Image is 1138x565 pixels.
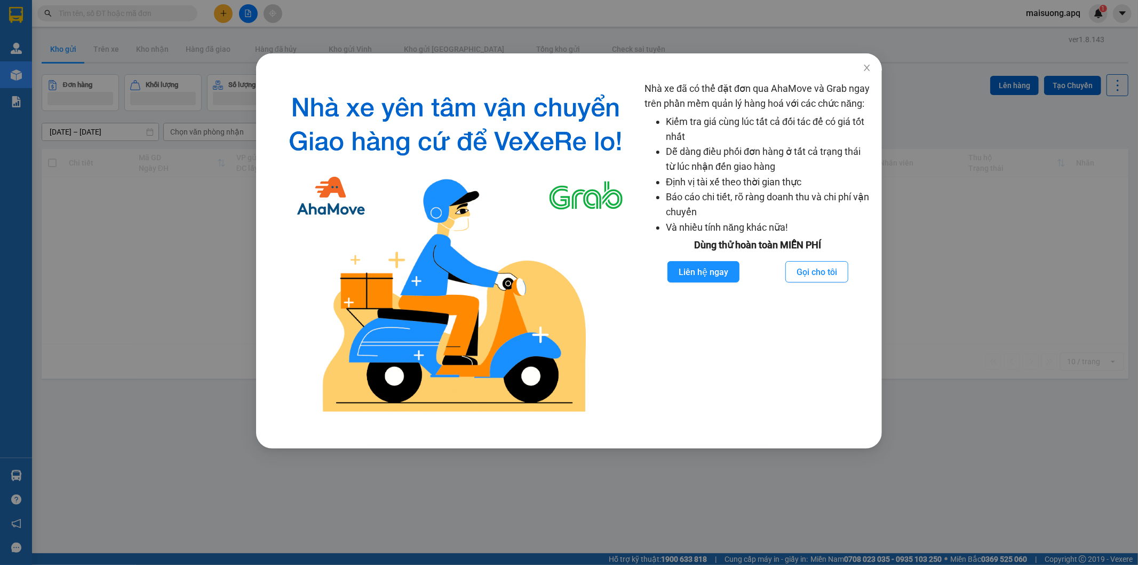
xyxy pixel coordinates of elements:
span: Liên hệ ngay [679,265,728,279]
li: Định vị tài xế theo thời gian thực [666,175,871,190]
button: Gọi cho tôi [785,261,848,282]
div: Dùng thử hoàn toàn MIỄN PHÍ [644,238,871,253]
li: Kiểm tra giá cùng lúc tất cả đối tác để có giá tốt nhất [666,114,871,145]
span: close [863,64,871,72]
li: Dễ dàng điều phối đơn hàng ở tất cả trạng thái từ lúc nhận đến giao hàng [666,144,871,175]
li: Báo cáo chi tiết, rõ ràng doanh thu và chi phí vận chuyển [666,190,871,220]
span: Gọi cho tôi [797,265,837,279]
button: Close [852,53,882,83]
li: Và nhiều tính năng khác nữa! [666,220,871,235]
img: logo [275,81,636,422]
button: Liên hệ ngay [667,261,739,282]
div: Nhà xe đã có thể đặt đơn qua AhaMove và Grab ngay trên phần mềm quản lý hàng hoá với các chức năng: [644,81,871,422]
